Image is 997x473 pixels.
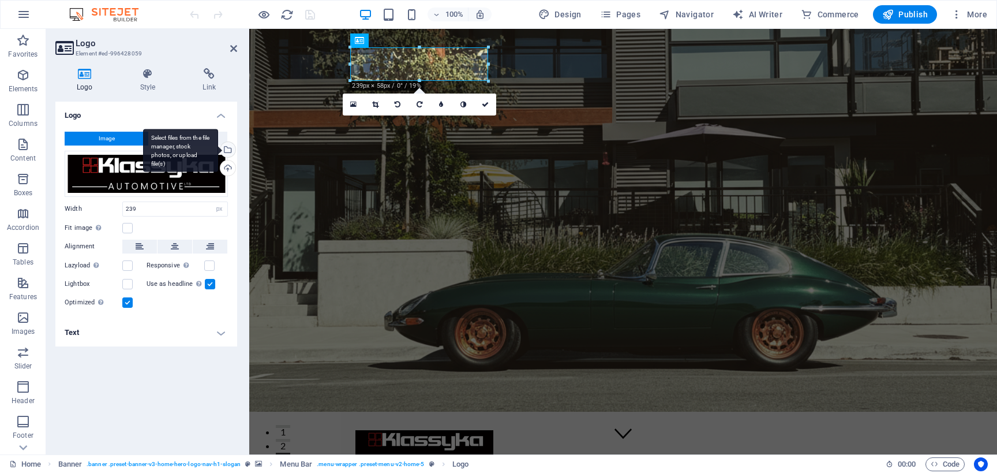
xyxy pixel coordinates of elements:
[12,327,35,336] p: Images
[65,277,122,291] label: Lightbox
[452,94,474,116] a: Greyscale
[9,84,38,94] p: Elements
[474,94,496,116] a: Confirm ( Ctrl ⏎ )
[65,221,122,235] label: Fit image
[9,292,37,301] p: Features
[10,154,36,163] p: Content
[445,8,463,21] h6: 100%
[654,5,718,24] button: Navigator
[600,9,640,20] span: Pages
[55,102,237,122] h4: Logo
[65,240,122,254] label: Alignment
[728,5,787,24] button: AI Writer
[280,8,294,21] i: Reload page
[87,457,241,471] span: . banner .preset-banner-v3-home-hero-logo-nav-h1-slogan
[58,457,83,471] span: Click to select. Double-click to edit
[898,457,916,471] span: 00 00
[9,457,41,471] a: Click to cancel selection. Double-click to open Pages
[255,461,262,467] i: This element contains a background
[55,68,119,92] h4: Logo
[66,8,153,21] img: Editor Logo
[58,457,469,471] nav: breadcrumb
[181,68,237,92] h4: Link
[7,223,39,232] p: Accordion
[147,277,205,291] label: Use as headline
[143,129,218,172] div: Select files from the file manager, stock photos, or upload file(s)
[13,258,33,267] p: Tables
[9,119,38,128] p: Columns
[245,461,250,467] i: This element is a customizable preset
[65,206,122,212] label: Width
[99,132,115,146] span: Image
[886,457,916,471] h6: Session time
[732,9,782,20] span: AI Writer
[27,410,41,413] button: 2
[280,457,312,471] span: Click to select. Double-click to edit
[906,460,908,468] span: :
[873,5,937,24] button: Publish
[538,9,582,20] span: Design
[796,5,864,24] button: Commerce
[65,296,122,310] label: Optimized
[429,461,434,467] i: This element is a customizable preset
[974,457,988,471] button: Usercentrics
[317,457,424,471] span: . menu-wrapper .preset-menu-v2-home-5
[65,259,122,273] label: Lazyload
[65,132,148,146] button: Image
[280,8,294,21] button: reload
[14,362,32,371] p: Slider
[882,9,928,20] span: Publish
[428,8,468,21] button: 100%
[534,5,586,24] button: Design
[951,9,987,20] span: More
[925,457,965,471] button: Code
[119,68,182,92] h4: Style
[365,94,387,116] a: Crop mode
[12,396,35,405] p: Header
[946,5,992,24] button: More
[13,431,33,440] p: Footer
[220,141,236,158] a: Select files from the file manager, stock photos, or upload file(s)
[55,319,237,347] h4: Text
[452,457,468,471] span: Click to select. Double-click to edit
[65,151,228,197] div: Untitled-1-d-zZZR4aI3ucz69XIAK3bA.png
[387,94,408,116] a: Rotate left 90°
[8,50,38,59] p: Favorites
[27,424,41,427] button: 3
[659,9,714,20] span: Navigator
[14,188,33,198] p: Boxes
[931,457,959,471] span: Code
[257,8,271,21] button: Click here to leave preview mode and continue editing
[430,94,452,116] a: Blur
[343,94,365,116] a: Select files from the file manager, stock photos, or upload file(s)
[595,5,645,24] button: Pages
[534,5,586,24] div: Design (Ctrl+Alt+Y)
[76,38,237,49] h2: Logo
[801,9,859,20] span: Commerce
[27,396,41,399] button: 1
[475,9,485,20] i: On resize automatically adjust zoom level to fit chosen device.
[76,49,214,59] h3: Element #ed-996428059
[147,259,204,273] label: Responsive
[408,94,430,116] a: Rotate right 90°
